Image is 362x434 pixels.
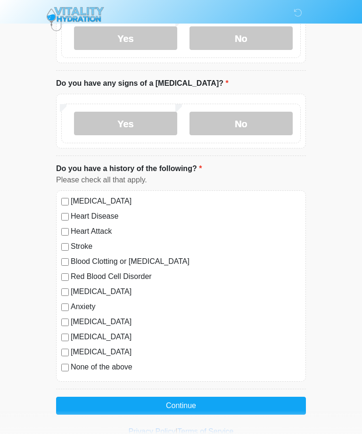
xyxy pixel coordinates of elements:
input: [MEDICAL_DATA] [61,198,69,205]
input: [MEDICAL_DATA] [61,349,69,356]
input: [MEDICAL_DATA] [61,334,69,341]
label: [MEDICAL_DATA] [71,196,301,207]
input: Heart Disease [61,213,69,221]
label: Heart Disease [71,211,301,222]
label: [MEDICAL_DATA] [71,286,301,297]
img: Vitality Hydration Logo [47,7,104,31]
input: [MEDICAL_DATA] [61,319,69,326]
label: None of the above [71,361,301,373]
input: Anxiety [61,303,69,311]
label: [MEDICAL_DATA] [71,346,301,358]
label: Stroke [71,241,301,252]
label: Yes [74,26,177,50]
label: [MEDICAL_DATA] [71,331,301,343]
input: [MEDICAL_DATA] [61,288,69,296]
button: Continue [56,397,306,415]
div: Please check all that apply. [56,174,306,186]
label: Anxiety [71,301,301,312]
input: Blood Clotting or [MEDICAL_DATA] [61,258,69,266]
input: None of the above [61,364,69,371]
label: Red Blood Cell Disorder [71,271,301,282]
input: Heart Attack [61,228,69,236]
input: Stroke [61,243,69,251]
label: Heart Attack [71,226,301,237]
input: Red Blood Cell Disorder [61,273,69,281]
label: Do you have any signs of a [MEDICAL_DATA]? [56,78,229,89]
label: No [189,112,293,135]
label: Blood Clotting or [MEDICAL_DATA] [71,256,301,267]
label: No [189,26,293,50]
label: [MEDICAL_DATA] [71,316,301,328]
label: Do you have a history of the following? [56,163,202,174]
label: Yes [74,112,177,135]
